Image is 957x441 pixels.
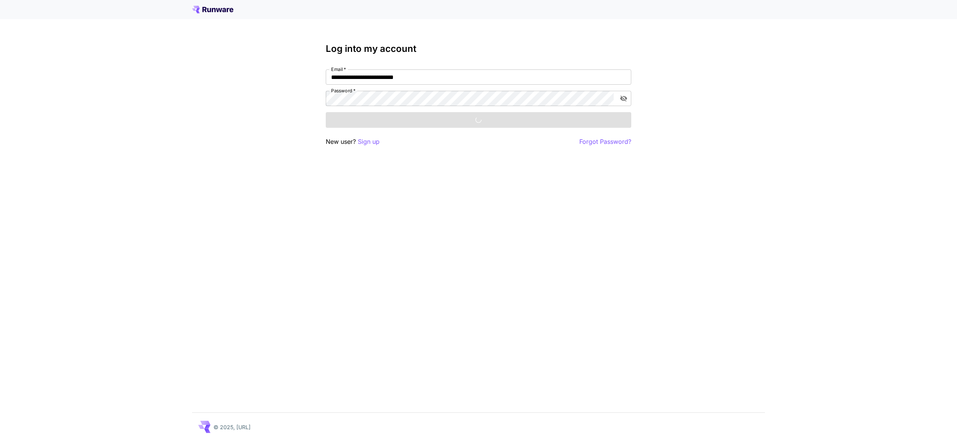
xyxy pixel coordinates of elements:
[358,137,380,146] button: Sign up
[331,87,356,94] label: Password
[326,43,631,54] h3: Log into my account
[579,137,631,146] button: Forgot Password?
[326,137,380,146] p: New user?
[617,92,630,105] button: toggle password visibility
[213,423,251,431] p: © 2025, [URL]
[331,66,346,72] label: Email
